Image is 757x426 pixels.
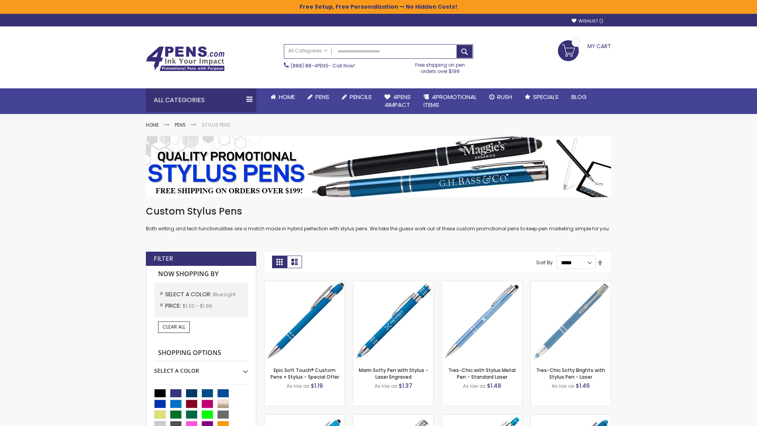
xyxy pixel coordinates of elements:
span: Home [279,93,295,101]
a: Epic Soft Touch® Custom Pens + Stylus - Special Offer [270,367,339,380]
span: $1.37 [399,382,412,390]
img: Stylus Pens [146,136,611,197]
a: Tres-Chic with Stylus Metal Pen - Standard Laser-Blue - Light [442,281,522,288]
a: Home [146,121,159,128]
a: Pencils [336,88,378,106]
img: 4P-MS8B-Blue - Light [265,281,345,361]
span: $1.46 [576,382,590,390]
div: All Categories [146,88,256,112]
a: (888) 88-4PENS [291,62,328,69]
span: Blue Light [213,291,236,298]
h1: Custom Stylus Pens [146,205,611,218]
a: Rush [483,88,518,106]
a: Marin Softy Pen with Stylus - Laser Engraved [359,367,428,380]
div: Both writing and tech functionalities are a match made in hybrid perfection with stylus pens. We ... [146,205,611,232]
span: Price [165,302,183,310]
strong: Grid [272,256,287,268]
span: As low as [287,383,310,389]
strong: Stylus Pens [201,121,231,128]
a: 4P-MS8B-Blue - Light [265,281,345,288]
span: Select A Color [165,290,213,298]
a: Home [264,88,301,106]
span: Rush [497,93,512,101]
a: Ellipse Softy Brights with Stylus Pen - Laser-Blue - Light [531,414,611,421]
strong: Shopping Options [154,345,248,362]
span: As low as [375,383,397,389]
a: Wishlist [572,18,603,24]
span: Pencils [350,93,372,101]
a: All Categories [284,45,332,58]
strong: Now Shopping by [154,266,248,282]
a: Tres-Chic with Stylus Metal Pen - Standard Laser [448,367,516,380]
span: Clear All [162,323,185,330]
img: 4Pens Custom Pens and Promotional Products [146,46,225,71]
a: Phoenix Softy Brights with Stylus Pen - Laser-Blue - Light [442,414,522,421]
span: - Call Now! [291,62,355,69]
img: Tres-Chic with Stylus Metal Pen - Standard Laser-Blue - Light [442,281,522,361]
span: $1.00 - $1.99 [183,303,212,309]
div: Select A Color [154,361,248,375]
a: Tres-Chic Touch Pen - Standard Laser-Blue - Light [353,414,433,421]
span: 4Pens 4impact [384,93,411,109]
div: Free shipping on pen orders over $199 [407,59,474,75]
span: $1.48 [487,382,501,390]
span: All Categories [288,48,328,54]
a: Tres-Chic Softy Brights with Stylus Pen - Laser [536,367,605,380]
a: Specials [518,88,565,106]
a: Pens [175,121,186,128]
span: Specials [533,93,559,101]
img: Tres-Chic Softy Brights with Stylus Pen - Laser-Blue - Light [531,281,611,361]
span: Blog [571,93,587,101]
a: 4Pens4impact [378,88,417,114]
a: 4PROMOTIONALITEMS [417,88,483,114]
span: 4PROMOTIONAL ITEMS [423,93,477,109]
a: Ellipse Stylus Pen - Standard Laser-Blue - Light [265,414,345,421]
span: Pens [315,93,329,101]
strong: Filter [154,254,173,263]
a: Marin Softy Pen with Stylus - Laser Engraved-Blue - Light [353,281,433,288]
span: $1.19 [311,382,323,390]
a: Blog [565,88,593,106]
span: As low as [463,383,486,389]
label: Sort By [536,259,553,266]
a: Tres-Chic Softy Brights with Stylus Pen - Laser-Blue - Light [531,281,611,288]
a: Clear All [158,321,190,333]
a: Pens [301,88,336,106]
span: As low as [552,383,574,389]
img: Marin Softy Pen with Stylus - Laser Engraved-Blue - Light [353,281,433,361]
